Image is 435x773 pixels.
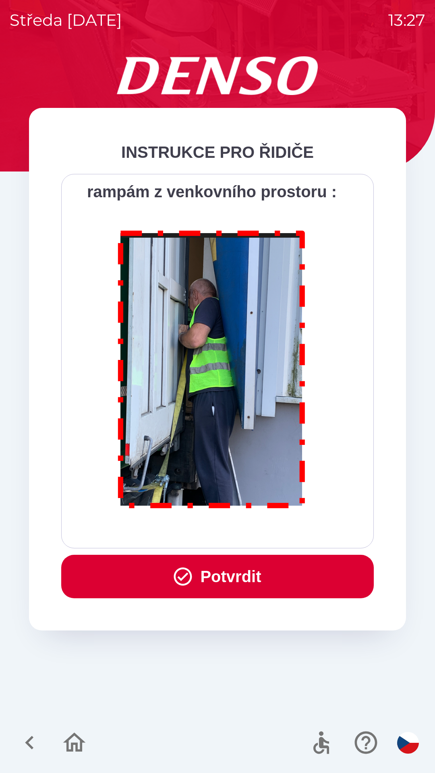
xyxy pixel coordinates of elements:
[29,56,406,95] img: Logo
[10,8,122,32] p: středa [DATE]
[61,555,374,598] button: Potvrdit
[61,140,374,164] div: INSTRUKCE PRO ŘIDIČE
[388,8,425,32] p: 13:27
[109,220,315,516] img: M8MNayrTL6gAAAABJRU5ErkJggg==
[397,732,419,754] img: cs flag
